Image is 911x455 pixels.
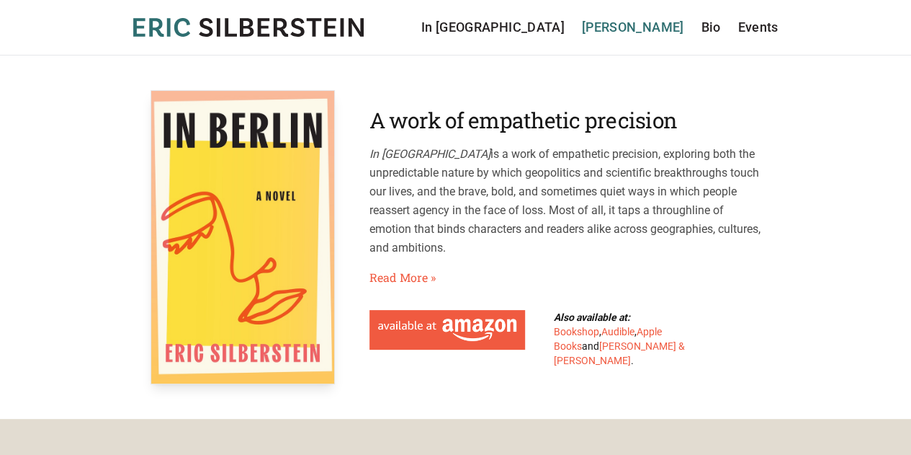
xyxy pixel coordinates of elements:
[582,17,684,37] a: [PERSON_NAME]
[554,326,599,337] a: Bookshop
[369,147,490,161] em: In [GEOGRAPHIC_DATA]
[369,269,436,286] a: Read More»
[151,90,335,384] img: In Berlin
[369,145,761,257] p: is a work of empathetic precision, exploring both the unpredictable nature by which geopolitics a...
[369,107,761,133] h2: A work of empathetic precision
[554,312,630,323] b: Also available at:
[378,319,516,341] img: Available at Amazon
[737,17,778,37] a: Events
[554,340,685,366] a: [PERSON_NAME] & [PERSON_NAME]
[554,326,662,352] a: Apple Books
[369,310,525,350] a: Available at Amazon
[431,269,436,286] span: »
[601,326,634,337] a: Audible
[421,17,565,37] a: In [GEOGRAPHIC_DATA]
[554,310,704,368] div: , , and .
[701,17,720,37] a: Bio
